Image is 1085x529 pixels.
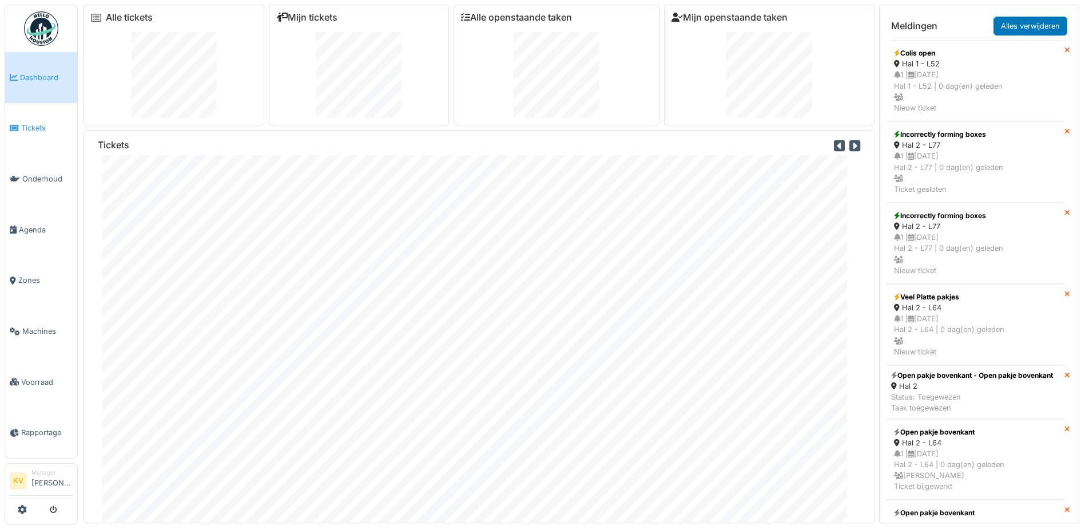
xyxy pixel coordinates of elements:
[21,377,73,388] span: Voorraad
[894,427,1057,437] div: Open pakje bovenkant
[22,173,73,184] span: Onderhoud
[31,468,73,493] li: [PERSON_NAME]
[106,12,153,23] a: Alle tickets
[894,211,1057,221] div: Incorrectly forming boxes
[894,302,1057,313] div: Hal 2 - L64
[5,52,77,103] a: Dashboard
[894,232,1057,276] div: 1 | [DATE] Hal 2 - L77 | 0 dag(en) geleden Nieuw ticket
[894,313,1057,357] div: 1 | [DATE] Hal 2 - L64 | 0 dag(en) geleden Nieuw ticket
[21,123,73,133] span: Tickets
[5,255,77,306] a: Zones
[891,21,937,31] h6: Meldingen
[5,103,77,154] a: Tickets
[891,370,1053,381] div: Open pakje bovenkant - Open pakje bovenkant
[22,326,73,337] span: Machines
[5,357,77,408] a: Voorraad
[894,140,1057,151] div: Hal 2 - L77
[19,224,73,235] span: Agenda
[887,284,1064,365] a: Veel Platte pakjes Hal 2 - L64 1 |[DATE]Hal 2 - L64 | 0 dag(en) geleden Nieuw ticket
[887,40,1064,121] a: Colis open Hal 1 - L52 1 |[DATE]Hal 1 - L52 | 0 dag(en) geleden Nieuw ticket
[894,69,1057,113] div: 1 | [DATE] Hal 1 - L52 | 0 dag(en) geleden Nieuw ticket
[887,203,1064,284] a: Incorrectly forming boxes Hal 2 - L77 1 |[DATE]Hal 2 - L77 | 0 dag(en) geleden Nieuw ticket
[5,408,77,459] a: Rapportage
[10,468,73,496] a: KV Manager[PERSON_NAME]
[276,12,337,23] a: Mijn tickets
[24,11,58,46] img: Badge_color-CXgf-gQk.svg
[894,48,1057,58] div: Colis open
[887,121,1064,203] a: Incorrectly forming boxes Hal 2 - L77 1 |[DATE]Hal 2 - L77 | 0 dag(en) geleden Ticket gesloten
[993,17,1067,35] a: Alles verwijderen
[894,448,1057,492] div: 1 | [DATE] Hal 2 - L64 | 0 dag(en) geleden [PERSON_NAME] Ticket bijgewerkt
[98,140,129,151] h6: Tickets
[10,472,27,489] li: KV
[20,72,73,83] span: Dashboard
[5,204,77,255] a: Agenda
[5,153,77,204] a: Onderhoud
[894,151,1057,195] div: 1 | [DATE] Hal 2 - L77 | 0 dag(en) geleden Ticket gesloten
[894,221,1057,232] div: Hal 2 - L77
[887,419,1064,500] a: Open pakje bovenkant Hal 2 - L64 1 |[DATE]Hal 2 - L64 | 0 dag(en) geleden [PERSON_NAME]Ticket bij...
[18,275,73,286] span: Zones
[891,381,1053,392] div: Hal 2
[461,12,572,23] a: Alle openstaande taken
[894,437,1057,448] div: Hal 2 - L64
[891,392,1053,413] div: Status: Toegewezen Taak toegewezen
[894,129,1057,140] div: Incorrectly forming boxes
[894,508,1057,518] div: Open pakje bovenkant
[887,365,1064,419] a: Open pakje bovenkant - Open pakje bovenkant Hal 2 Status: ToegewezenTaak toegewezen
[31,468,73,477] div: Manager
[894,292,1057,302] div: Veel Platte pakjes
[671,12,788,23] a: Mijn openstaande taken
[21,427,73,438] span: Rapportage
[894,58,1057,69] div: Hal 1 - L52
[5,306,77,357] a: Machines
